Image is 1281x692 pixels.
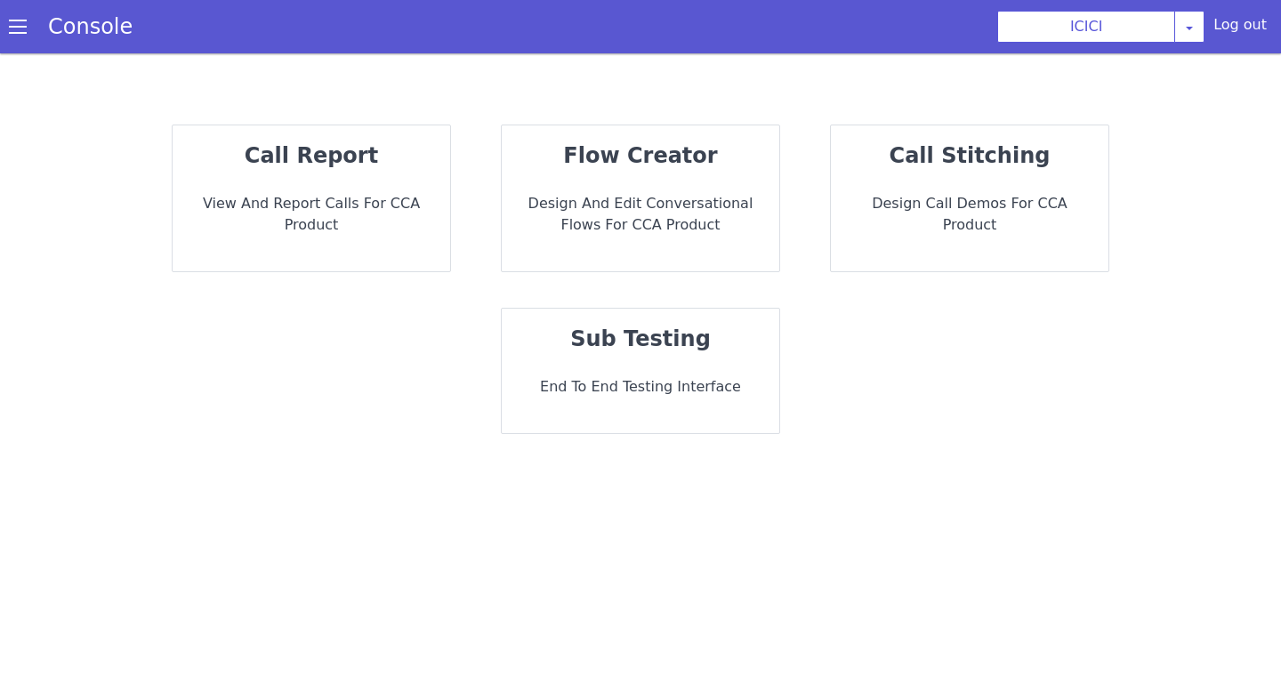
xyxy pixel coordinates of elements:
[570,326,711,351] strong: sub testing
[845,193,1094,236] p: Design call demos for CCA Product
[516,376,765,398] p: End to End Testing Interface
[245,143,378,168] strong: call report
[997,11,1175,43] button: ICICI
[516,193,765,236] p: Design and Edit Conversational flows for CCA Product
[563,143,717,168] strong: flow creator
[27,14,154,39] a: Console
[187,193,436,236] p: View and report calls for CCA Product
[890,143,1051,168] strong: call stitching
[1213,14,1267,43] div: Log out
